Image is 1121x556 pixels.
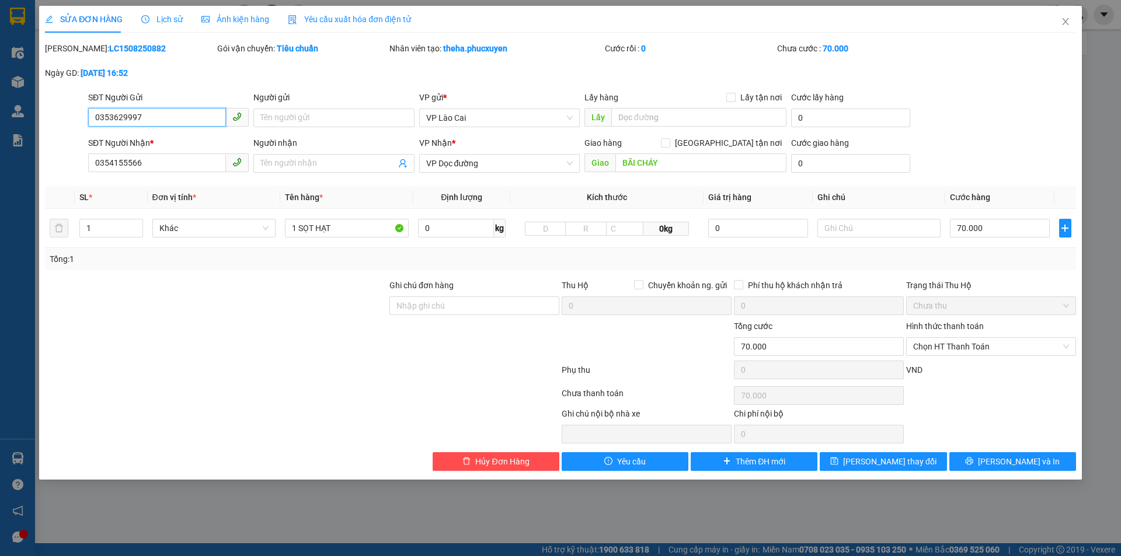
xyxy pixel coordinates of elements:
[560,363,733,384] div: Phụ thu
[978,455,1060,468] span: [PERSON_NAME] và In
[159,219,269,237] span: Khác
[906,279,1076,292] div: Trạng thái Thu Hộ
[1061,17,1070,26] span: close
[734,407,904,425] div: Chi phí nội bộ
[604,457,612,466] span: exclamation-circle
[11,78,112,109] span: Gửi hàng Hạ Long: Hotline:
[426,155,573,172] span: VP Dọc đường
[6,44,117,65] strong: 024 3236 3236 -
[494,219,506,237] span: kg
[587,193,627,202] span: Kích thước
[777,42,947,55] div: Chưa cước :
[201,15,210,23] span: picture
[813,186,946,209] th: Ghi chú
[5,34,117,75] span: Gửi hàng [GEOGRAPHIC_DATA]: Hotline:
[525,222,566,236] input: D
[791,154,910,173] input: Cước giao hàng
[823,44,848,53] b: 70.000
[152,193,196,202] span: Đơn vị tính
[25,55,117,75] strong: 0888 827 827 - 0848 827 827
[736,455,785,468] span: Thêm ĐH mới
[285,219,409,237] input: VD: Bàn, Ghế
[462,457,471,466] span: delete
[611,108,786,127] input: Dọc đường
[791,138,849,148] label: Cước giao hàng
[643,279,732,292] span: Chuyển khoản ng. gửi
[584,138,622,148] span: Giao hàng
[285,193,323,202] span: Tên hàng
[584,108,611,127] span: Lấy
[791,109,910,127] input: Cước lấy hàng
[615,153,786,172] input: Dọc đường
[913,297,1069,314] span: Chưa thu
[288,15,411,24] span: Yêu cầu xuất hóa đơn điện tử
[743,279,847,292] span: Phí thu hộ khách nhận trả
[88,91,249,104] div: SĐT Người Gửi
[232,112,242,121] span: phone
[843,455,937,468] span: [PERSON_NAME] thay đổi
[562,452,688,471] button: exclamation-circleYêu cầu
[389,42,603,55] div: Nhân viên tạo:
[433,452,559,471] button: deleteHủy Đơn Hàng
[441,193,482,202] span: Định lượng
[1059,219,1071,237] button: plus
[913,338,1069,355] span: Chọn HT Thanh Toán
[670,137,786,149] span: [GEOGRAPHIC_DATA] tận nơi
[605,42,775,55] div: Cước rồi :
[45,15,53,23] span: edit
[419,138,452,148] span: VP Nhận
[398,159,408,168] span: user-add
[817,219,941,237] input: Ghi Chú
[389,296,559,315] input: Ghi chú đơn hàng
[949,452,1076,471] button: printer[PERSON_NAME] và In
[736,91,786,104] span: Lấy tận nơi
[830,457,838,466] span: save
[723,457,731,466] span: plus
[734,321,772,331] span: Tổng cước
[12,6,110,31] strong: Công ty TNHH Phúc Xuyên
[426,109,573,127] span: VP Lào Cai
[419,91,580,104] div: VP gửi
[109,44,166,53] b: LC1508250882
[562,281,589,290] span: Thu Hộ
[50,253,433,265] div: Tổng: 1
[965,457,973,466] span: printer
[643,222,689,236] span: 0kg
[584,93,618,102] span: Lấy hàng
[475,455,529,468] span: Hủy Đơn Hàng
[820,452,946,471] button: save[PERSON_NAME] thay đổi
[708,193,751,202] span: Giá trị hàng
[277,44,318,53] b: Tiêu chuẩn
[45,67,215,79] div: Ngày GD:
[288,15,297,25] img: icon
[906,321,984,331] label: Hình thức thanh toán
[141,15,149,23] span: clock-circle
[950,193,990,202] span: Cước hàng
[45,15,123,24] span: SỬA ĐƠN HÀNG
[560,387,733,407] div: Chưa thanh toán
[606,222,643,236] input: C
[201,15,269,24] span: Ảnh kiện hàng
[562,407,732,425] div: Ghi chú nội bộ nhà xe
[217,42,387,55] div: Gói vận chuyển:
[79,193,89,202] span: SL
[443,44,507,53] b: theha.phucxuyen
[906,365,922,375] span: VND
[253,137,414,149] div: Người nhận
[584,153,615,172] span: Giao
[641,44,646,53] b: 0
[81,68,128,78] b: [DATE] 16:52
[50,219,68,237] button: delete
[253,91,414,104] div: Người gửi
[141,15,183,24] span: Lịch sử
[45,42,215,55] div: [PERSON_NAME]:
[1060,223,1071,233] span: plus
[389,281,454,290] label: Ghi chú đơn hàng
[1049,6,1082,39] button: Close
[791,93,844,102] label: Cước lấy hàng
[617,455,646,468] span: Yêu cầu
[232,158,242,167] span: phone
[565,222,607,236] input: R
[691,452,817,471] button: plusThêm ĐH mới
[88,137,249,149] div: SĐT Người Nhận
